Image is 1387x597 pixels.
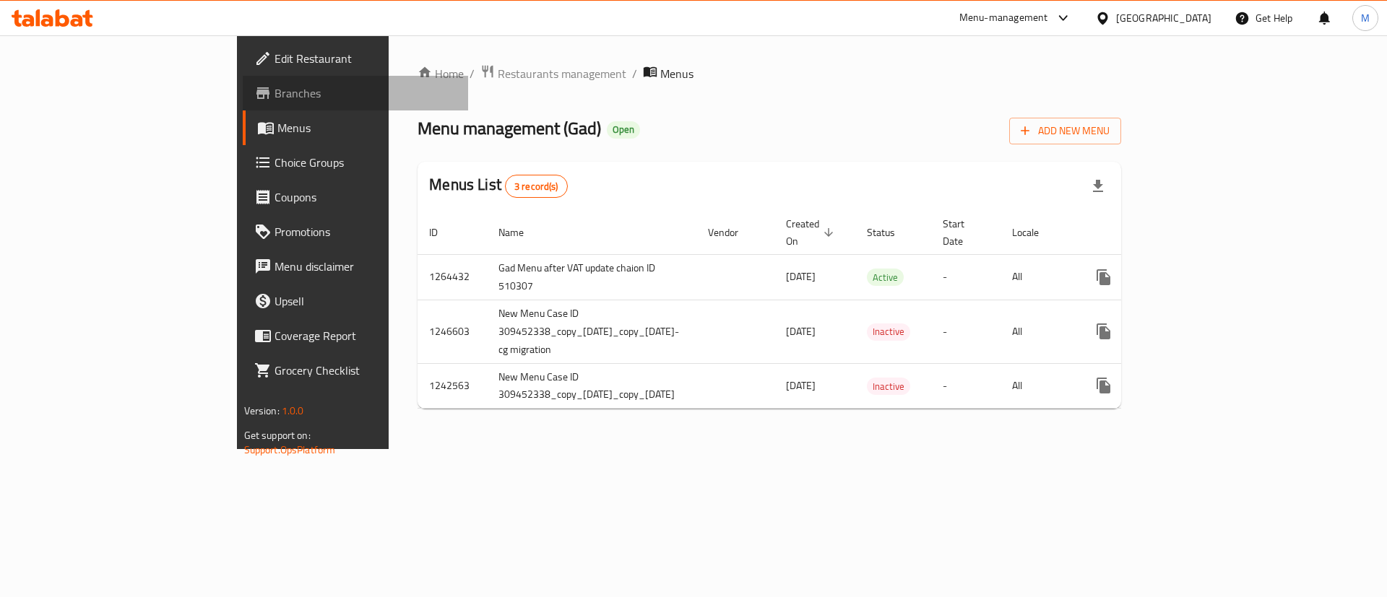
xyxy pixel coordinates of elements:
td: New Menu Case ID 309452338_copy_[DATE]_copy_[DATE]-cg migration [487,300,696,363]
li: / [470,65,475,82]
a: Branches [243,76,469,110]
div: Export file [1081,169,1115,204]
button: Change Status [1121,368,1156,403]
a: Grocery Checklist [243,353,469,388]
span: Version: [244,401,280,420]
span: ID [429,224,457,241]
td: All [1001,300,1075,363]
span: [DATE] [786,267,816,286]
span: Start Date [943,215,983,250]
td: - [931,300,1001,363]
div: Inactive [867,378,910,395]
td: - [931,254,1001,300]
td: All [1001,363,1075,409]
div: Menu-management [959,9,1048,27]
a: Edit Restaurant [243,41,469,76]
button: Change Status [1121,260,1156,295]
a: Support.OpsPlatform [244,440,336,459]
h2: Menus List [429,174,567,198]
span: 1.0.0 [282,401,304,420]
div: Total records count [505,175,568,198]
span: Coverage Report [275,327,457,344]
span: Branches [275,84,457,102]
a: Upsell [243,284,469,318]
th: Actions [1075,211,1237,255]
a: Promotions [243,214,469,249]
button: more [1086,314,1121,349]
span: M [1361,10,1370,26]
span: Menu disclaimer [275,258,457,275]
a: Choice Groups [243,145,469,180]
span: 3 record(s) [506,180,567,193]
a: Restaurants management [480,64,626,83]
span: Inactive [867,323,910,340]
table: enhanced table [418,211,1237,409]
span: Grocery Checklist [275,362,457,379]
li: / [632,65,637,82]
a: Menu disclaimer [243,249,469,284]
nav: breadcrumb [418,64,1121,83]
td: All [1001,254,1075,300]
span: Promotions [275,223,457,240]
span: [DATE] [786,322,816,341]
span: Coupons [275,188,457,206]
span: Edit Restaurant [275,50,457,67]
div: Inactive [867,323,910,341]
span: Created On [786,215,838,250]
span: Menu management ( Gad ) [418,112,601,144]
span: [DATE] [786,376,816,395]
span: Upsell [275,292,457,310]
span: Locale [1012,224,1058,241]
span: Choice Groups [275,154,457,171]
span: Restaurants management [498,65,626,82]
span: Active [867,269,904,286]
span: Open [607,123,640,136]
span: Name [498,224,543,241]
button: more [1086,368,1121,403]
td: Gad Menu after VAT update chaion ID 510307 [487,254,696,300]
button: Add New Menu [1009,118,1121,144]
span: Inactive [867,378,910,395]
a: Coupons [243,180,469,214]
span: Menus [660,65,693,82]
span: Menus [277,119,457,136]
div: [GEOGRAPHIC_DATA] [1116,10,1211,26]
span: Status [867,224,914,241]
div: Open [607,121,640,139]
td: New Menu Case ID 309452338_copy_[DATE]_copy_[DATE] [487,363,696,409]
a: Menus [243,110,469,145]
button: Change Status [1121,314,1156,349]
span: Add New Menu [1021,122,1110,140]
button: more [1086,260,1121,295]
span: Vendor [708,224,757,241]
span: Get support on: [244,426,311,445]
a: Coverage Report [243,318,469,353]
td: - [931,363,1001,409]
